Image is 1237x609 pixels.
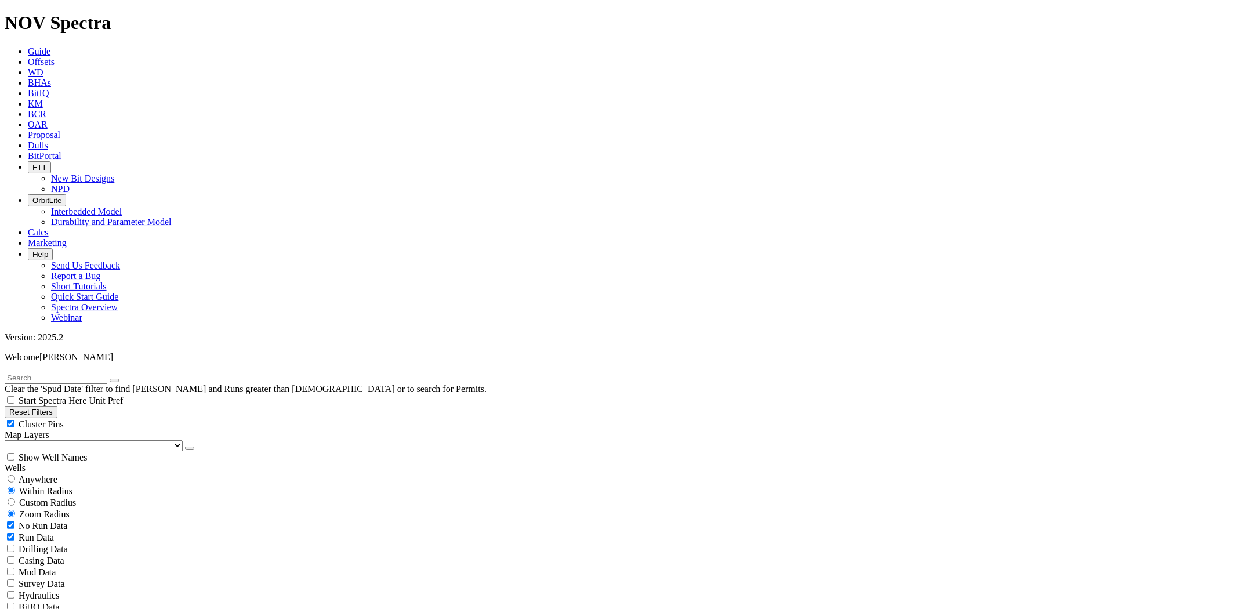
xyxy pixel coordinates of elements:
[7,396,14,404] input: Start Spectra Here
[28,140,48,150] a: Dulls
[19,544,68,554] span: Drilling Data
[19,419,64,429] span: Cluster Pins
[19,452,87,462] span: Show Well Names
[89,396,123,405] span: Unit Pref
[5,372,107,384] input: Search
[28,88,49,98] a: BitIQ
[51,292,118,302] a: Quick Start Guide
[19,567,56,577] span: Mud Data
[32,163,46,172] span: FTT
[19,532,54,542] span: Run Data
[28,194,66,206] button: OrbitLite
[51,173,114,183] a: New Bit Designs
[39,352,113,362] span: [PERSON_NAME]
[51,271,100,281] a: Report a Bug
[28,119,48,129] a: OAR
[28,227,49,237] a: Calcs
[28,238,67,248] a: Marketing
[32,196,61,205] span: OrbitLite
[5,352,1232,362] p: Welcome
[28,46,50,56] a: Guide
[5,384,487,394] span: Clear the 'Spud Date' filter to find [PERSON_NAME] and Runs greater than [DEMOGRAPHIC_DATA] or to...
[19,556,64,565] span: Casing Data
[28,109,46,119] a: BCR
[5,12,1232,34] h1: NOV Spectra
[51,260,120,270] a: Send Us Feedback
[28,57,55,67] a: Offsets
[51,206,122,216] a: Interbedded Model
[51,313,82,322] a: Webinar
[51,217,172,227] a: Durability and Parameter Model
[28,161,51,173] button: FTT
[28,151,61,161] a: BitPortal
[28,99,43,108] a: KM
[28,78,51,88] a: BHAs
[19,521,67,531] span: No Run Data
[19,486,72,496] span: Within Radius
[5,463,1232,473] div: Wells
[28,248,53,260] button: Help
[5,332,1232,343] div: Version: 2025.2
[5,406,57,418] button: Reset Filters
[19,509,70,519] span: Zoom Radius
[51,302,118,312] a: Spectra Overview
[19,396,86,405] span: Start Spectra Here
[51,281,107,291] a: Short Tutorials
[19,474,57,484] span: Anywhere
[51,184,70,194] a: NPD
[19,498,76,507] span: Custom Radius
[32,250,48,259] span: Help
[19,590,59,600] span: Hydraulics
[5,589,1232,601] filter-controls-checkbox: Hydraulics Analysis
[5,430,49,440] span: Map Layers
[19,579,65,589] span: Survey Data
[28,67,43,77] a: WD
[28,130,60,140] a: Proposal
